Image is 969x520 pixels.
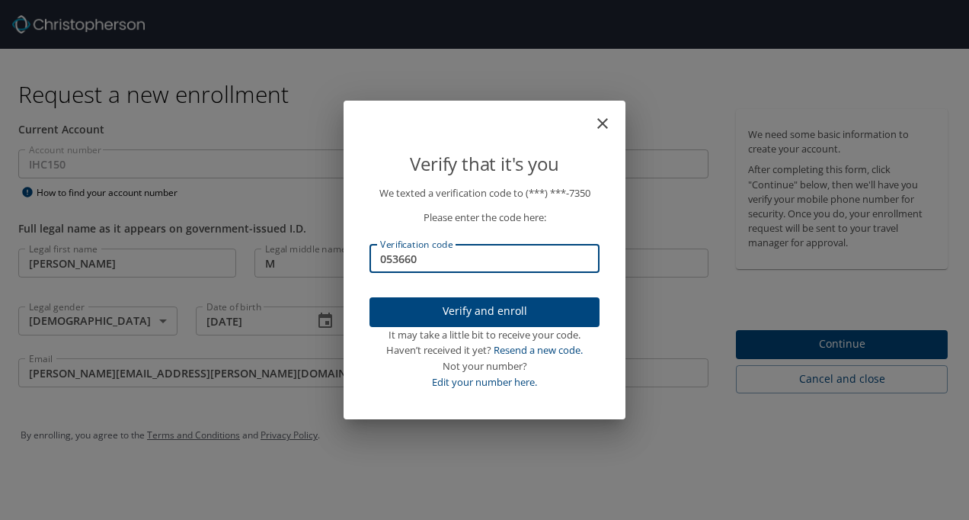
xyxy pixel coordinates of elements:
[494,343,583,357] a: Resend a new code.
[432,375,537,389] a: Edit your number here.
[382,302,587,321] span: Verify and enroll
[369,149,600,178] p: Verify that it's you
[369,358,600,374] div: Not your number?
[601,107,619,125] button: close
[369,342,600,358] div: Haven’t received it yet?
[369,327,600,343] div: It may take a little bit to receive your code.
[369,210,600,226] p: Please enter the code here:
[369,297,600,327] button: Verify and enroll
[369,185,600,201] p: We texted a verification code to (***) ***- 7350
